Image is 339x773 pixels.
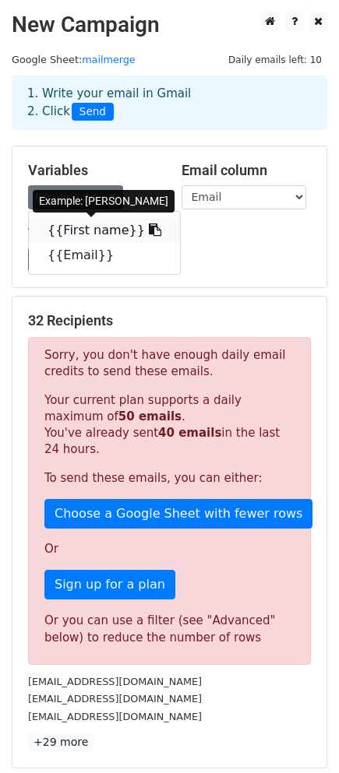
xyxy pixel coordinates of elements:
[223,51,327,69] span: Daily emails left: 10
[44,499,313,529] a: Choose a Google Sheet with fewer rows
[29,243,180,268] a: {{Email}}
[29,218,180,243] a: {{First name}}
[44,570,175,599] a: Sign up for a plan
[44,541,295,557] p: Or
[28,312,311,329] h5: 32 Recipients
[28,185,123,209] a: Copy/paste...
[158,426,221,440] strong: 40 emails
[182,162,312,179] h5: Email column
[44,612,295,647] div: Or you can use a filter (see "Advanced" below) to reduce the number of rows
[28,711,202,722] small: [EMAIL_ADDRESS][DOMAIN_NAME]
[118,409,182,423] strong: 50 emails
[261,698,339,773] iframe: Chat Widget
[28,733,94,752] a: +29 more
[82,54,136,65] a: mailmerge
[44,470,295,487] p: To send these emails, you can either:
[12,12,327,38] h2: New Campaign
[28,693,202,704] small: [EMAIL_ADDRESS][DOMAIN_NAME]
[33,190,175,213] div: Example: [PERSON_NAME]
[28,162,158,179] h5: Variables
[16,85,323,121] div: 1. Write your email in Gmail 2. Click
[28,676,202,687] small: [EMAIL_ADDRESS][DOMAIN_NAME]
[44,347,295,380] p: Sorry, you don't have enough daily email credits to send these emails.
[223,54,327,65] a: Daily emails left: 10
[44,392,295,458] p: Your current plan supports a daily maximum of . You've already sent in the last 24 hours.
[12,54,136,65] small: Google Sheet:
[72,103,114,121] span: Send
